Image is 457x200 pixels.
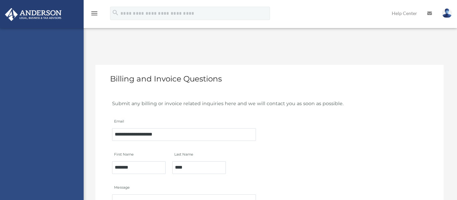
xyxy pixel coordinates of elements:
i: search [112,9,119,16]
img: User Pic [442,8,452,18]
label: Message [112,184,179,192]
h3: Billing and Invoice Questions [95,65,444,93]
label: Email [112,118,179,126]
a: menu [90,12,98,17]
label: First Name [112,151,135,159]
i: menu [90,9,98,17]
label: Last Name [172,151,195,159]
div: Submit any billing or invoice related inquiries here and we will contact you as soon as possible. [112,99,427,108]
img: Anderson Advisors Platinum Portal [3,8,64,21]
